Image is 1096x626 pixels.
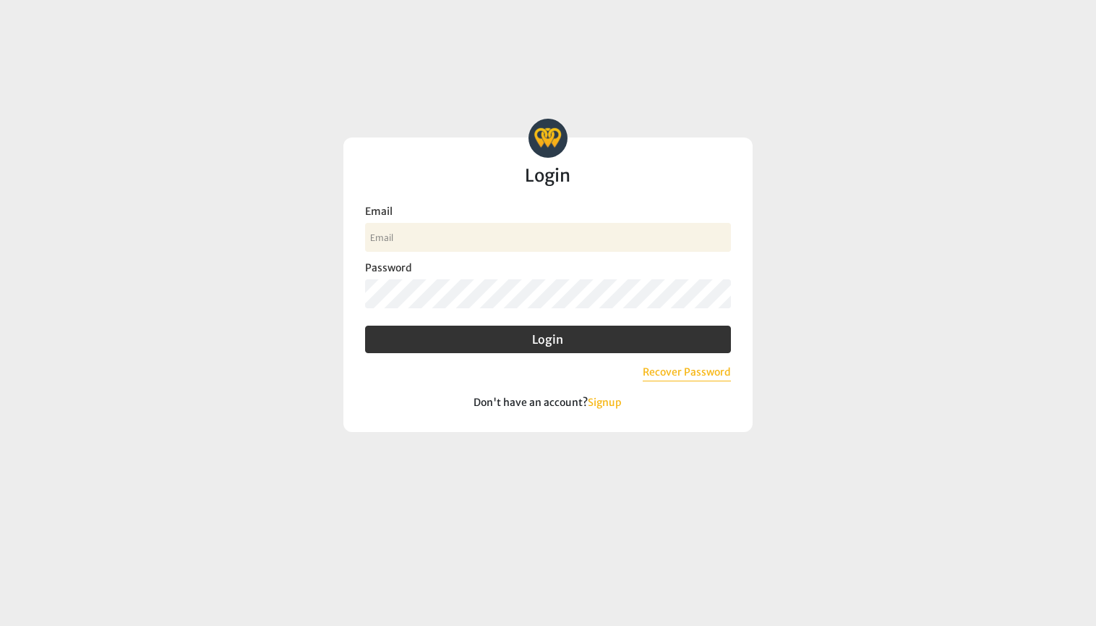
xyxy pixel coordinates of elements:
label: Password [365,260,731,276]
input: Email [365,223,731,252]
h2: Login [365,166,731,185]
button: Login [365,326,731,353]
label: Email [365,203,731,219]
a: Signup [588,396,622,409]
button: Recover Password [643,365,731,381]
p: Don't have an account? [365,396,731,410]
